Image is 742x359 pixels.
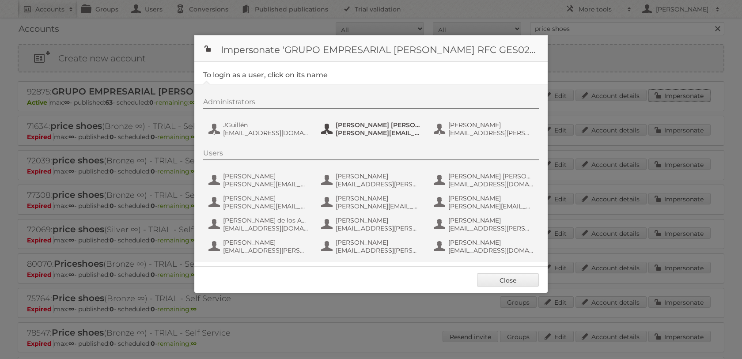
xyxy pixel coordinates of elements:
[448,238,534,246] span: [PERSON_NAME]
[336,246,421,254] span: [EMAIL_ADDRESS][PERSON_NAME][DOMAIN_NAME]
[336,238,421,246] span: [PERSON_NAME]
[336,194,421,202] span: [PERSON_NAME]
[320,215,424,233] button: [PERSON_NAME] [EMAIL_ADDRESS][PERSON_NAME][DOMAIN_NAME]
[223,224,309,232] span: [EMAIL_ADDRESS][DOMAIN_NAME]
[320,171,424,189] button: [PERSON_NAME] [EMAIL_ADDRESS][PERSON_NAME][DOMAIN_NAME]
[336,224,421,232] span: [EMAIL_ADDRESS][PERSON_NAME][DOMAIN_NAME]
[320,193,424,211] button: [PERSON_NAME] [PERSON_NAME][EMAIL_ADDRESS][PERSON_NAME][DOMAIN_NAME]
[194,35,548,62] h1: Impersonate 'GRUPO EMPRESARIAL [PERSON_NAME] RFC GES021031BL9'
[203,71,328,79] legend: To login as a user, click on its name
[320,238,424,255] button: [PERSON_NAME] [EMAIL_ADDRESS][PERSON_NAME][DOMAIN_NAME]
[433,171,537,189] button: [PERSON_NAME] [PERSON_NAME] [PERSON_NAME] [EMAIL_ADDRESS][DOMAIN_NAME]
[223,129,309,137] span: [EMAIL_ADDRESS][DOMAIN_NAME]
[336,129,421,137] span: [PERSON_NAME][EMAIL_ADDRESS][PERSON_NAME][DOMAIN_NAME]
[448,246,534,254] span: [EMAIL_ADDRESS][DOMAIN_NAME]
[448,216,534,224] span: [PERSON_NAME]
[223,202,309,210] span: [PERSON_NAME][EMAIL_ADDRESS][PERSON_NAME][DOMAIN_NAME]
[336,172,421,180] span: [PERSON_NAME]
[433,120,537,138] button: [PERSON_NAME] [EMAIL_ADDRESS][PERSON_NAME][DOMAIN_NAME]
[336,216,421,224] span: [PERSON_NAME]
[320,120,424,138] button: [PERSON_NAME] [PERSON_NAME] [PERSON_NAME] [PERSON_NAME][EMAIL_ADDRESS][PERSON_NAME][DOMAIN_NAME]
[203,98,539,109] div: Administrators
[223,194,309,202] span: [PERSON_NAME]
[448,180,534,188] span: [EMAIL_ADDRESS][DOMAIN_NAME]
[477,273,539,287] a: Close
[208,215,311,233] button: [PERSON_NAME] de los Angeles [PERSON_NAME] [EMAIL_ADDRESS][DOMAIN_NAME]
[433,238,537,255] button: [PERSON_NAME] [EMAIL_ADDRESS][DOMAIN_NAME]
[433,193,537,211] button: [PERSON_NAME] [PERSON_NAME][EMAIL_ADDRESS][PERSON_NAME][DOMAIN_NAME]
[448,202,534,210] span: [PERSON_NAME][EMAIL_ADDRESS][PERSON_NAME][DOMAIN_NAME]
[203,149,539,160] div: Users
[448,129,534,137] span: [EMAIL_ADDRESS][PERSON_NAME][DOMAIN_NAME]
[208,193,311,211] button: [PERSON_NAME] [PERSON_NAME][EMAIL_ADDRESS][PERSON_NAME][DOMAIN_NAME]
[448,194,534,202] span: [PERSON_NAME]
[336,121,421,129] span: [PERSON_NAME] [PERSON_NAME] [PERSON_NAME]
[336,180,421,188] span: [EMAIL_ADDRESS][PERSON_NAME][DOMAIN_NAME]
[223,246,309,254] span: [EMAIL_ADDRESS][PERSON_NAME][DOMAIN_NAME]
[208,171,311,189] button: [PERSON_NAME] [PERSON_NAME][EMAIL_ADDRESS][PERSON_NAME][DOMAIN_NAME]
[448,121,534,129] span: [PERSON_NAME]
[223,180,309,188] span: [PERSON_NAME][EMAIL_ADDRESS][PERSON_NAME][DOMAIN_NAME]
[223,121,309,129] span: JGuillén
[433,215,537,233] button: [PERSON_NAME] [EMAIL_ADDRESS][PERSON_NAME][DOMAIN_NAME]
[336,202,421,210] span: [PERSON_NAME][EMAIL_ADDRESS][PERSON_NAME][DOMAIN_NAME]
[223,238,309,246] span: [PERSON_NAME]
[223,172,309,180] span: [PERSON_NAME]
[208,120,311,138] button: JGuillén [EMAIL_ADDRESS][DOMAIN_NAME]
[448,224,534,232] span: [EMAIL_ADDRESS][PERSON_NAME][DOMAIN_NAME]
[448,172,534,180] span: [PERSON_NAME] [PERSON_NAME] [PERSON_NAME]
[208,238,311,255] button: [PERSON_NAME] [EMAIL_ADDRESS][PERSON_NAME][DOMAIN_NAME]
[223,216,309,224] span: [PERSON_NAME] de los Angeles [PERSON_NAME]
